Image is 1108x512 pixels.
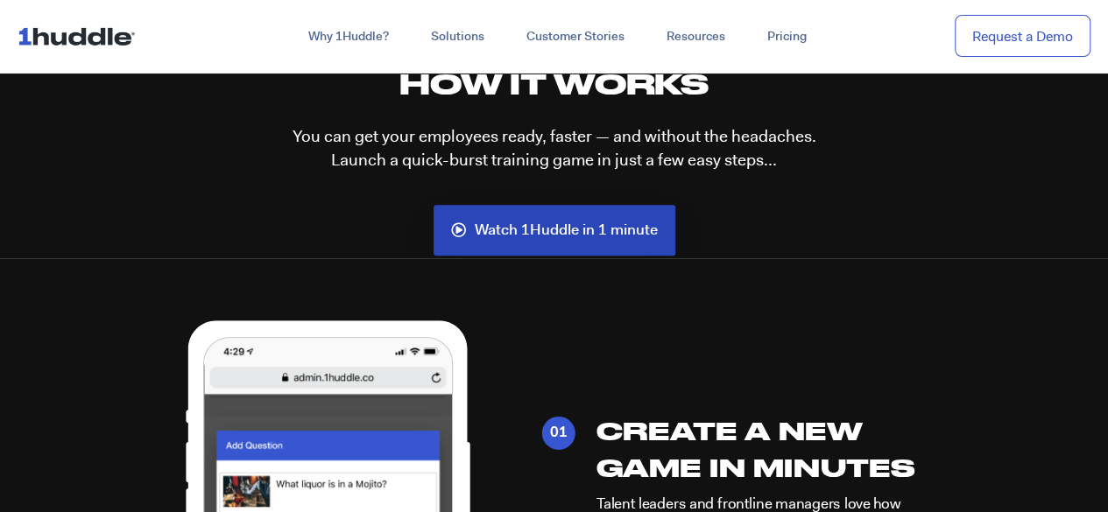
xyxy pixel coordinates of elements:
img: ... [18,19,143,53]
a: Pricing [746,21,828,53]
a: Why 1Huddle? [287,21,410,53]
div: 01 [542,416,575,449]
p: You can get your employees ready, faster — and without the headaches. Launch a quick-burst traini... [274,125,835,172]
a: Watch 1Huddle in 1 minute [434,205,675,256]
a: Customer Stories [505,21,646,53]
a: Solutions [410,21,505,53]
a: Request a Demo [955,15,1090,58]
a: Resources [646,21,746,53]
h3: Create a New Game in Minutes [596,412,929,486]
span: Watch 1Huddle in 1 minute [475,222,658,238]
